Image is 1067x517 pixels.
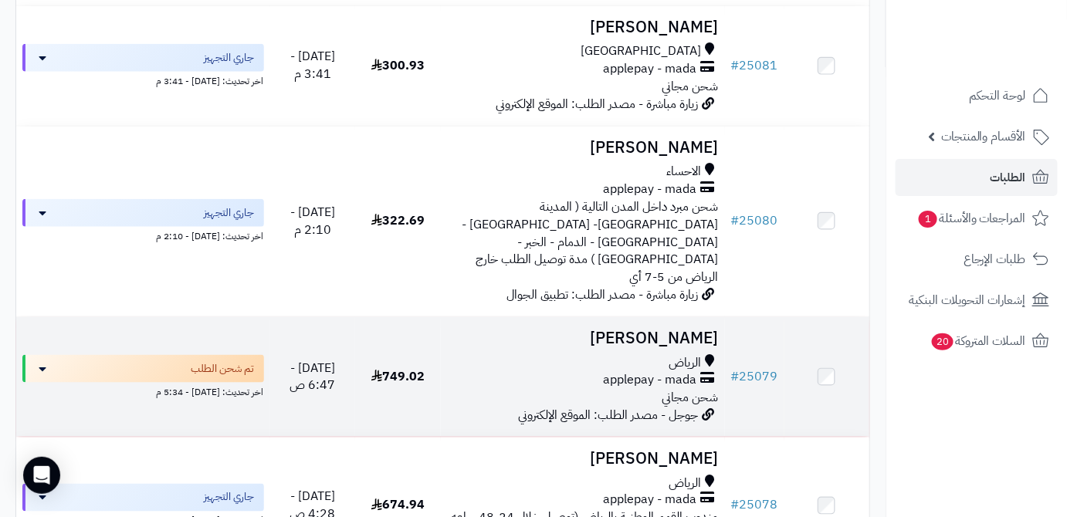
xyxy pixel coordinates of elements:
h3: [PERSON_NAME] [447,139,719,157]
span: # [731,56,740,75]
span: جاري التجهيز [205,205,255,221]
div: اخر تحديث: [DATE] - 2:10 م [22,227,264,243]
span: الرياض [669,354,702,372]
a: #25078 [731,496,778,515]
span: الاحساء [667,163,702,181]
span: لوحة التحكم [969,85,1026,106]
span: شحن مبرد داخل المدن التالية ( المدينة [GEOGRAPHIC_DATA]- [GEOGRAPHIC_DATA] - [GEOGRAPHIC_DATA] - ... [462,198,719,286]
h3: [PERSON_NAME] [447,19,719,36]
span: الأقسام والمنتجات [941,126,1026,147]
span: [GEOGRAPHIC_DATA] [581,42,702,60]
a: #25081 [731,56,778,75]
a: طلبات الإرجاع [896,241,1058,278]
div: اخر تحديث: [DATE] - 5:34 م [22,383,264,399]
a: الطلبات [896,159,1058,196]
span: زيارة مباشرة - مصدر الطلب: تطبيق الجوال [507,286,699,304]
span: الرياض [669,475,702,492]
span: شحن مجاني [662,388,719,407]
span: جاري التجهيز [205,490,255,505]
span: [DATE] - 2:10 م [290,203,335,239]
span: # [731,367,740,386]
span: السلات المتروكة [930,330,1026,352]
span: الطلبات [991,167,1026,188]
span: جاري التجهيز [205,50,255,66]
span: طلبات الإرجاع [964,248,1026,270]
a: #25079 [731,367,778,386]
a: المراجعات والأسئلة1 [896,200,1058,237]
span: شحن مجاني [662,77,719,96]
a: لوحة التحكم [896,77,1058,114]
span: [DATE] - 6:47 ص [290,359,335,395]
span: إشعارات التحويلات البنكية [909,289,1026,311]
a: السلات المتروكة20 [896,323,1058,360]
span: جوجل - مصدر الطلب: الموقع الإلكتروني [519,406,699,424]
h3: [PERSON_NAME] [447,450,719,468]
h3: [PERSON_NAME] [447,329,719,347]
span: # [731,211,740,230]
span: 749.02 [371,367,425,386]
div: Open Intercom Messenger [23,457,60,494]
span: 300.93 [371,56,425,75]
span: 322.69 [371,211,425,230]
a: #25080 [731,211,778,230]
span: [DATE] - 3:41 م [290,47,335,83]
span: 20 [931,333,954,351]
div: اخر تحديث: [DATE] - 3:41 م [22,72,264,88]
span: applepay - mada [604,181,697,198]
span: زيارة مباشرة - مصدر الطلب: الموقع الإلكتروني [496,95,699,113]
span: تم شحن الطلب [191,361,255,377]
img: logo-2.png [962,21,1052,53]
span: applepay - mada [604,60,697,78]
span: المراجعات والأسئلة [917,208,1026,229]
a: إشعارات التحويلات البنكية [896,282,1058,319]
span: applepay - mada [604,492,697,509]
span: # [731,496,740,515]
span: 674.94 [371,496,425,515]
span: 1 [918,210,938,228]
span: applepay - mada [604,371,697,389]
